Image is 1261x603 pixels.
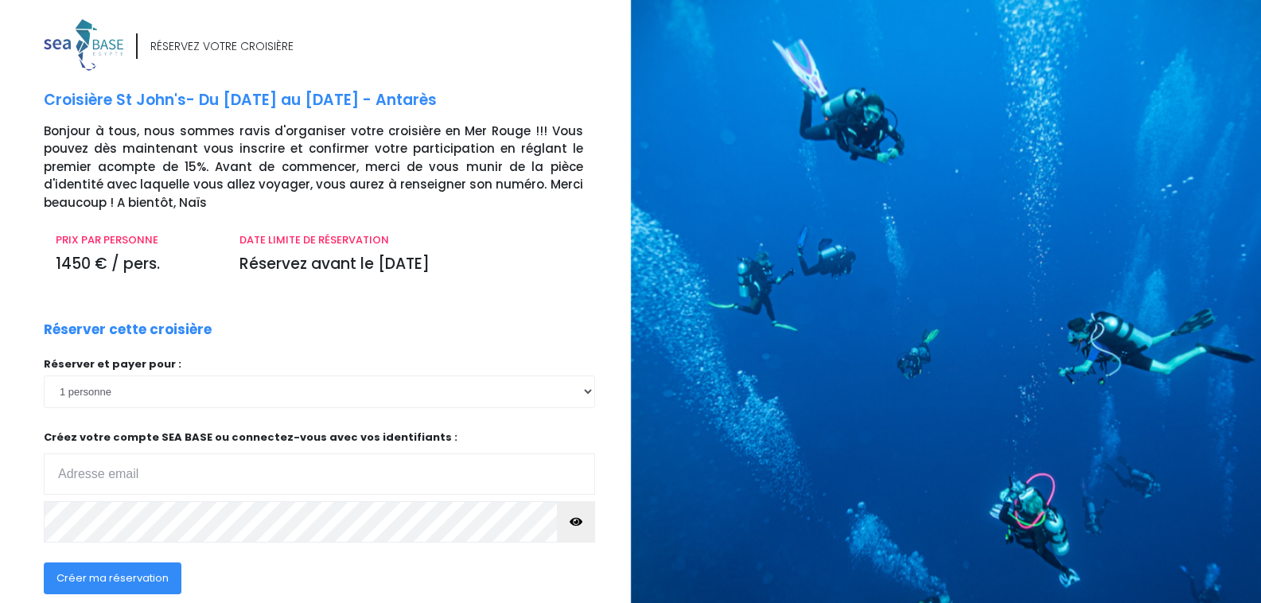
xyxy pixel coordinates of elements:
p: Réservez avant le [DATE] [239,253,583,276]
p: Croisière St John's- Du [DATE] au [DATE] - Antarès [44,89,619,112]
p: Créez votre compte SEA BASE ou connectez-vous avec vos identifiants : [44,430,595,496]
span: Créer ma réservation [56,570,169,585]
p: Bonjour à tous, nous sommes ravis d'organiser votre croisière en Mer Rouge !!! Vous pouvez dès ma... [44,123,619,212]
p: 1450 € / pers. [56,253,216,276]
p: Réserver et payer pour : [44,356,595,372]
input: Adresse email [44,453,595,495]
p: DATE LIMITE DE RÉSERVATION [239,232,583,248]
p: PRIX PAR PERSONNE [56,232,216,248]
div: RÉSERVEZ VOTRE CROISIÈRE [150,38,294,55]
p: Réserver cette croisière [44,320,212,340]
button: Créer ma réservation [44,562,181,594]
img: logo_color1.png [44,19,123,71]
